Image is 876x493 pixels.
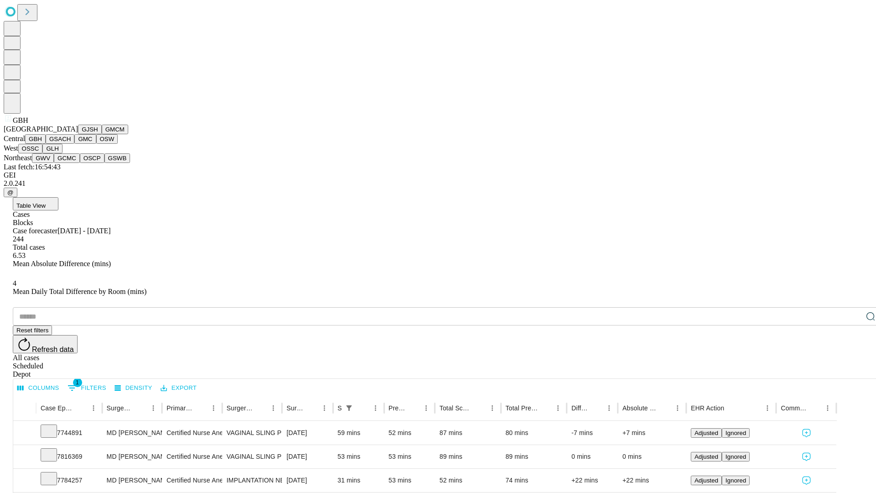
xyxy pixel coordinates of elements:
div: 7784257 [41,469,98,492]
button: Adjusted [691,452,722,462]
button: OSCP [80,153,104,163]
button: Sort [305,402,318,414]
button: Expand [18,449,31,465]
div: Absolute Difference [622,404,657,412]
button: Menu [147,402,160,414]
div: 89 mins [506,445,563,468]
div: 87 mins [439,421,496,445]
div: 74 mins [506,469,563,492]
div: Certified Nurse Anesthetist [167,421,217,445]
button: OSSC [18,144,43,153]
div: 53 mins [338,445,380,468]
button: Sort [254,402,267,414]
div: MD [PERSON_NAME] [PERSON_NAME] Md [107,469,157,492]
div: Predicted In Room Duration [389,404,407,412]
span: Total cases [13,243,45,251]
div: 2.0.241 [4,179,872,188]
span: 1 [73,378,82,387]
div: Comments [781,404,807,412]
button: Sort [590,402,603,414]
div: Case Epic Id [41,404,73,412]
div: Primary Service [167,404,193,412]
button: GMC [74,134,96,144]
span: Northeast [4,154,32,162]
div: Surgery Name [227,404,253,412]
button: Density [112,381,155,395]
span: Table View [16,202,46,209]
div: MD [PERSON_NAME] [PERSON_NAME] Md [107,421,157,445]
span: @ [7,189,14,196]
button: Menu [671,402,684,414]
div: Difference [571,404,589,412]
span: [DATE] - [DATE] [57,227,110,235]
div: MD [PERSON_NAME] [PERSON_NAME] Md [107,445,157,468]
button: Menu [87,402,100,414]
button: Menu [318,402,331,414]
span: Adjusted [694,430,718,436]
button: Menu [369,402,382,414]
span: [GEOGRAPHIC_DATA] [4,125,78,133]
span: GBH [13,116,28,124]
div: Scheduled In Room Duration [338,404,342,412]
div: +22 mins [622,469,682,492]
div: EHR Action [691,404,724,412]
span: Adjusted [694,453,718,460]
div: 31 mins [338,469,380,492]
div: IMPLANTATION NEUROSTIMULATOR SACRAL NERVE [227,469,277,492]
button: Table View [13,197,58,210]
button: Sort [658,402,671,414]
div: 7744891 [41,421,98,445]
div: 7816369 [41,445,98,468]
button: Expand [18,425,31,441]
div: 52 mins [389,421,431,445]
span: Mean Daily Total Difference by Room (mins) [13,288,146,295]
button: Menu [552,402,564,414]
div: VAGINAL SLING PROCEDURE FOR [MEDICAL_DATA] [227,445,277,468]
div: GEI [4,171,872,179]
button: Sort [725,402,738,414]
div: Surgeon Name [107,404,133,412]
button: Sort [473,402,486,414]
button: Expand [18,473,31,489]
button: Export [158,381,199,395]
button: Menu [603,402,615,414]
div: 0 mins [622,445,682,468]
span: 6.53 [13,252,26,259]
span: Adjusted [694,477,718,484]
button: Reset filters [13,325,52,335]
button: @ [4,188,17,197]
button: Show filters [343,402,355,414]
span: Central [4,135,25,142]
div: Total Predicted Duration [506,404,538,412]
div: Surgery Date [287,404,304,412]
button: Show filters [65,381,109,395]
span: Case forecaster [13,227,57,235]
span: Ignored [725,477,746,484]
span: Reset filters [16,327,48,334]
div: 80 mins [506,421,563,445]
button: Sort [808,402,821,414]
span: 4 [13,279,16,287]
div: Certified Nurse Anesthetist [167,445,217,468]
button: Refresh data [13,335,78,353]
div: 53 mins [389,445,431,468]
button: Menu [486,402,499,414]
button: Sort [407,402,420,414]
div: +7 mins [622,421,682,445]
button: Adjusted [691,428,722,438]
div: [DATE] [287,445,328,468]
span: Ignored [725,453,746,460]
button: Menu [267,402,280,414]
div: 52 mins [439,469,496,492]
span: Refresh data [32,346,74,353]
button: GMCM [102,125,128,134]
button: Ignored [722,452,750,462]
button: GSACH [46,134,74,144]
button: Sort [134,402,147,414]
button: GLH [42,144,62,153]
div: Total Scheduled Duration [439,404,472,412]
div: 89 mins [439,445,496,468]
button: Menu [420,402,433,414]
button: Menu [207,402,220,414]
button: GWV [32,153,54,163]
